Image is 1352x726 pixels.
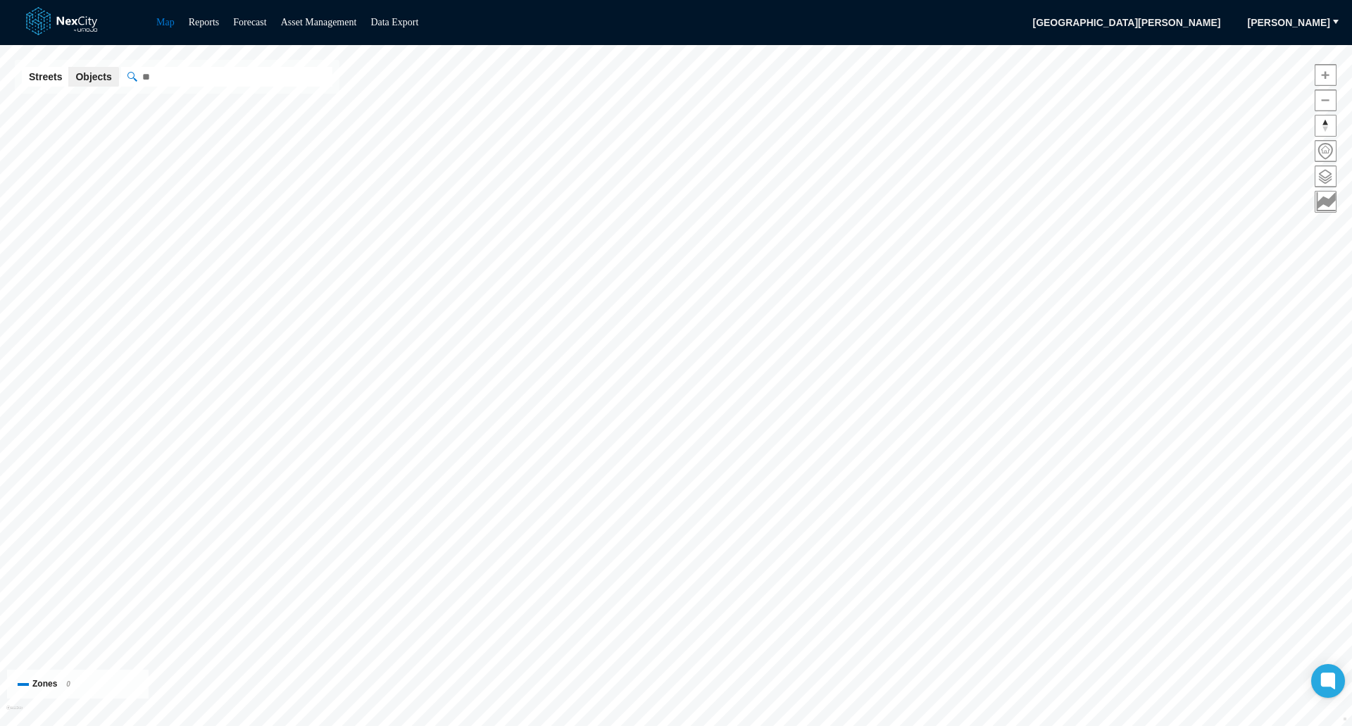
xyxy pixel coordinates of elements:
button: [PERSON_NAME] [1239,11,1339,34]
span: Reset bearing to north [1315,115,1336,136]
button: Zoom in [1315,64,1337,86]
a: Forecast [233,17,266,27]
span: Zoom in [1315,65,1336,85]
span: Objects [75,70,111,84]
span: [GEOGRAPHIC_DATA][PERSON_NAME] [1023,11,1229,34]
a: Mapbox homepage [6,706,23,722]
a: Reports [189,17,220,27]
a: Map [156,17,175,27]
span: 0 [66,680,70,688]
button: Reset bearing to north [1315,115,1337,137]
a: Asset Management [281,17,357,27]
div: Zones [18,677,138,691]
span: Streets [29,70,62,84]
button: Key metrics [1315,191,1337,213]
button: Home [1315,140,1337,162]
span: [PERSON_NAME] [1248,15,1330,30]
a: Data Export [370,17,418,27]
button: Streets [22,67,69,87]
button: Zoom out [1315,89,1337,111]
span: Zoom out [1315,90,1336,111]
button: Layers management [1315,165,1337,187]
button: Objects [68,67,118,87]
